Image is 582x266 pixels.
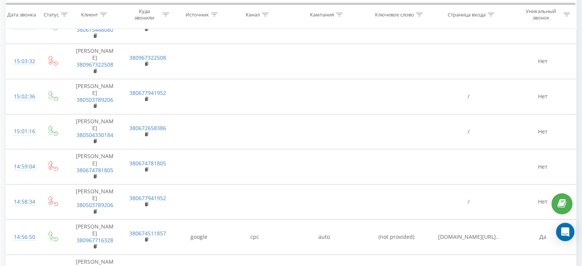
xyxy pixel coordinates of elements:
a: 380674781805 [77,166,113,174]
td: / [427,79,510,114]
div: 15:01:16 [14,124,31,139]
td: google [171,219,227,255]
td: Нет [510,44,576,79]
div: Канал [246,11,260,18]
td: cpc [227,219,283,255]
td: / [427,184,510,220]
div: 14:56:50 [14,230,31,245]
td: Нет [510,79,576,114]
div: 15:03:32 [14,54,31,69]
a: 380503789206 [77,96,113,103]
a: 380967716328 [77,237,113,244]
td: auto [283,219,365,255]
div: Страница входа [448,11,486,18]
a: 380677941952 [129,89,166,96]
td: (not provided) [365,219,427,255]
td: [PERSON_NAME] [68,149,121,184]
td: [PERSON_NAME] [68,184,121,220]
td: [PERSON_NAME] [68,79,121,114]
a: 380674781805 [129,160,166,167]
div: 14:59:04 [14,159,31,174]
div: Дата звонка [7,11,36,18]
div: 14:58:34 [14,194,31,209]
a: 380677941952 [129,194,166,202]
div: Ключевое слово [375,11,414,18]
a: 380967322508 [129,54,166,61]
div: 15:02:36 [14,89,31,104]
td: Нет [510,184,576,220]
td: Нет [510,149,576,184]
td: Да [510,219,576,255]
a: 380674511857 [129,230,166,237]
a: 380504330184 [77,131,113,139]
div: Open Intercom Messenger [556,223,574,241]
div: Куда звонили [129,8,161,21]
div: Уникальный звонок [520,8,561,21]
div: Источник [186,11,209,18]
a: 380503789206 [77,201,113,209]
td: Нет [510,114,576,149]
a: 380672658386 [129,124,166,132]
a: 380675448080 [77,26,113,33]
div: Статус [44,11,59,18]
span: [DOMAIN_NAME][URL].. [438,233,499,240]
td: [PERSON_NAME] [68,219,121,255]
a: 380967322508 [77,61,113,68]
td: [PERSON_NAME] [68,114,121,149]
div: Кампания [310,11,334,18]
td: [PERSON_NAME] [68,44,121,79]
td: / [427,114,510,149]
div: Клиент [81,11,98,18]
